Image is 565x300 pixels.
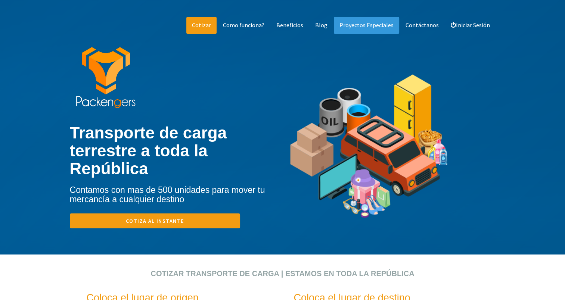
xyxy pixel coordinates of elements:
[334,17,399,34] a: Proyectos Especiales
[75,47,136,109] img: packengers
[70,185,283,204] h4: Contamos con mas de 500 unidades para mover tu mercancía a cualquier destino
[271,17,309,34] a: Beneficios
[70,213,240,228] a: Cotiza al instante
[81,269,484,278] h2: Cotizar transporte de carga | Estamos en toda la República
[310,17,333,34] a: Blog
[528,263,556,291] iframe: Drift Widget Chat Controller
[186,17,217,34] a: Cotizar
[6,254,559,262] div: click para cotizar
[400,17,444,34] a: Contáctanos
[288,49,450,255] img: tipos de mercancia de transporte de carga
[217,17,270,34] a: Como funciona?
[445,17,496,34] a: Iniciar Sesión
[70,124,227,178] b: Transporte de carga terrestre a toda la República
